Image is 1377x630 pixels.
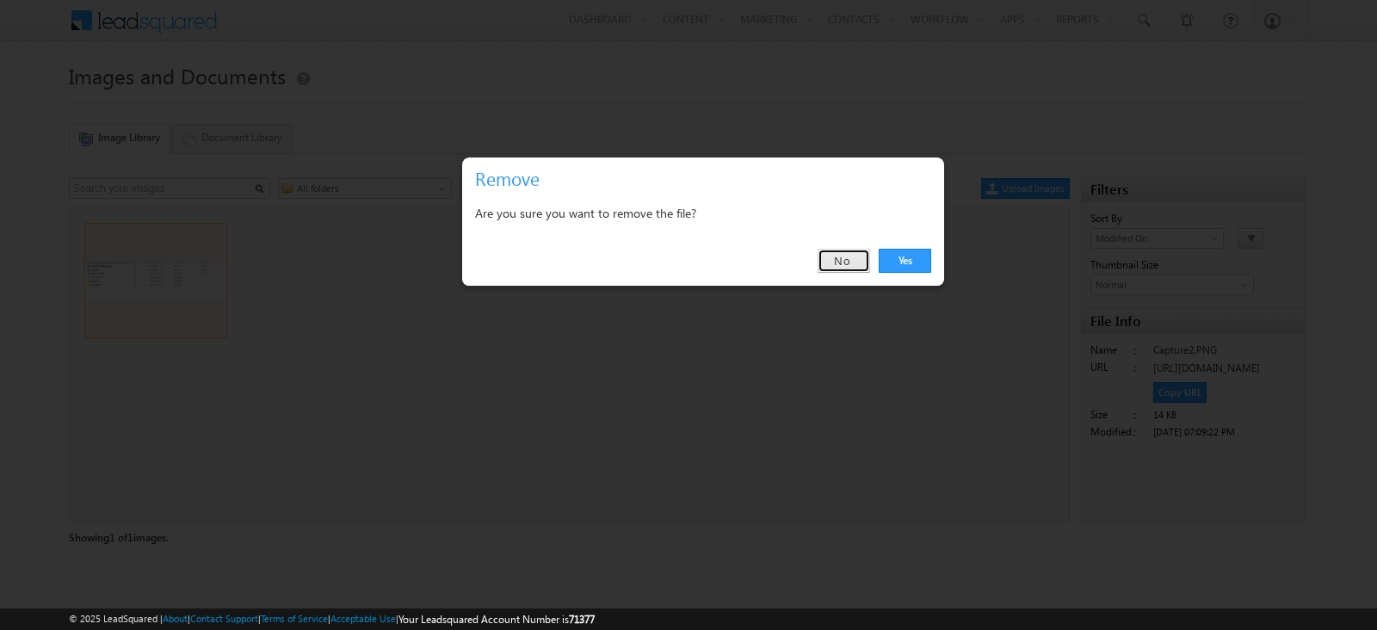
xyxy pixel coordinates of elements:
div: Are you sure you want to remove the file? [475,202,931,224]
span: © 2025 LeadSquared | | | | | [69,611,595,627]
a: Acceptable Use [330,613,396,624]
span: 71377 [569,613,595,626]
a: No [818,249,870,273]
h3: Remove [475,164,938,194]
a: Terms of Service [261,613,328,624]
span: Your Leadsquared Account Number is [398,613,595,626]
a: Contact Support [190,613,258,624]
a: About [163,613,188,624]
a: Yes [879,249,931,273]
